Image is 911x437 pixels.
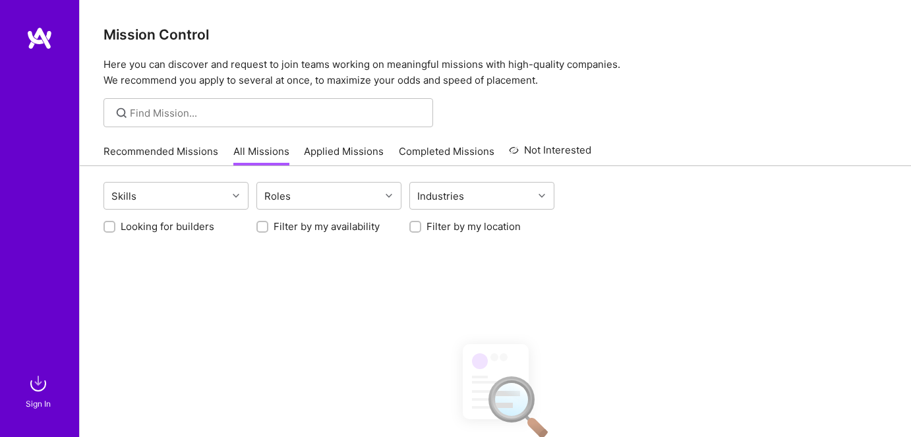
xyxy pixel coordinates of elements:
[386,192,392,199] i: icon Chevron
[399,144,494,166] a: Completed Missions
[108,187,140,206] div: Skills
[274,219,380,233] label: Filter by my availability
[130,106,423,120] input: Find Mission...
[233,192,239,199] i: icon Chevron
[426,219,521,233] label: Filter by my location
[114,105,129,121] i: icon SearchGrey
[304,144,384,166] a: Applied Missions
[103,57,887,88] p: Here you can discover and request to join teams working on meaningful missions with high-quality ...
[25,370,51,397] img: sign in
[26,26,53,50] img: logo
[103,144,218,166] a: Recommended Missions
[539,192,545,199] i: icon Chevron
[233,144,289,166] a: All Missions
[121,219,214,233] label: Looking for builders
[261,187,294,206] div: Roles
[26,397,51,411] div: Sign In
[414,187,467,206] div: Industries
[28,370,51,411] a: sign inSign In
[103,26,887,43] h3: Mission Control
[509,142,591,166] a: Not Interested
